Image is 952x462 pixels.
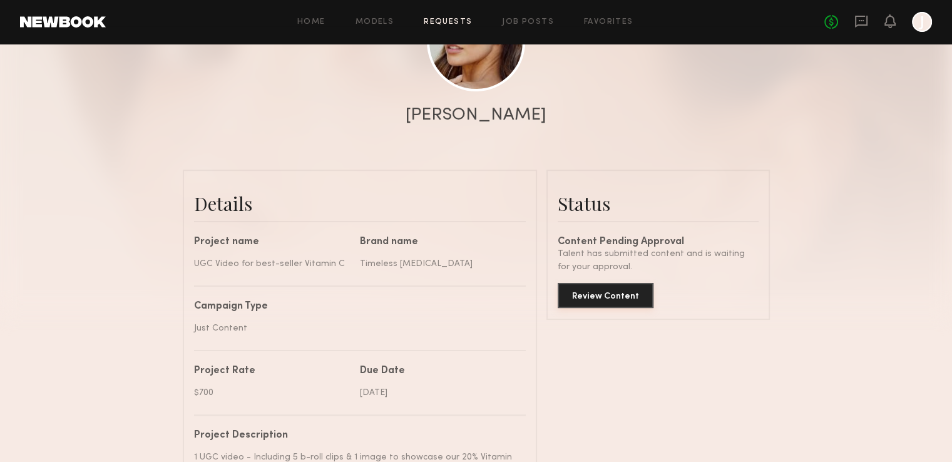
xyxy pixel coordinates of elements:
div: Due Date [360,366,516,376]
div: Project Description [194,431,516,441]
div: Details [194,191,526,216]
a: Home [297,18,325,26]
a: Models [356,18,394,26]
a: J [912,12,932,32]
div: Brand name [360,237,516,247]
div: Status [558,191,759,216]
div: Just Content [194,322,516,335]
div: Content Pending Approval [558,237,759,247]
div: Campaign Type [194,302,516,312]
a: Favorites [584,18,633,26]
div: Project name [194,237,351,247]
div: Talent has submitted content and is waiting for your approval. [558,247,759,274]
div: Project Rate [194,366,351,376]
div: $700 [194,386,351,399]
div: Timeless [MEDICAL_DATA] [360,257,516,270]
a: Requests [424,18,472,26]
div: UGC Video for best-seller Vitamin C [194,257,351,270]
div: [PERSON_NAME] [406,106,546,124]
div: [DATE] [360,386,516,399]
a: Job Posts [502,18,554,26]
button: Review Content [558,283,653,308]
